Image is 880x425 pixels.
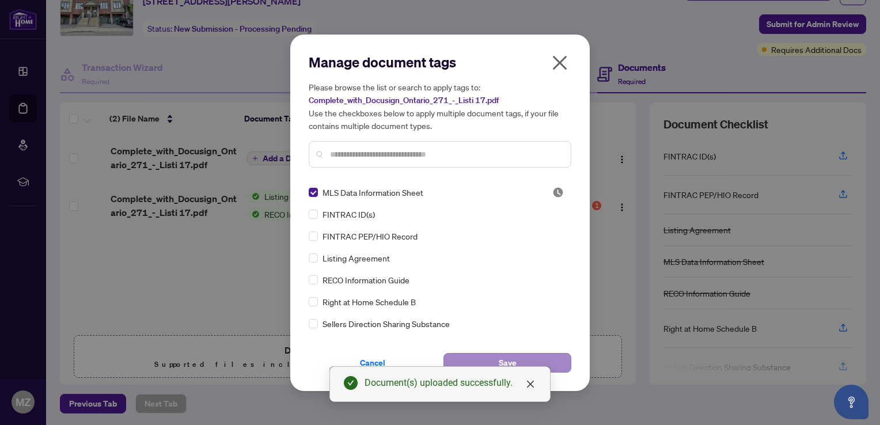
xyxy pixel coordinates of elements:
[552,187,564,198] span: Pending Review
[524,378,537,390] a: Close
[551,54,569,72] span: close
[323,274,409,286] span: RECO Information Guide
[309,95,499,105] span: Complete_with_Docusign_Ontario_271_-_Listi 17.pdf
[499,354,517,372] span: Save
[360,354,385,372] span: Cancel
[323,208,375,221] span: FINTRAC ID(s)
[323,252,390,264] span: Listing Agreement
[344,376,358,390] span: check-circle
[526,380,535,389] span: close
[552,187,564,198] img: status
[323,230,418,242] span: FINTRAC PEP/HIO Record
[323,317,450,330] span: Sellers Direction Sharing Substance
[309,81,571,132] h5: Please browse the list or search to apply tags to: Use the checkboxes below to apply multiple doc...
[309,353,437,373] button: Cancel
[443,353,571,373] button: Save
[323,295,416,308] span: Right at Home Schedule B
[365,376,536,390] div: Document(s) uploaded successfully.
[309,53,571,71] h2: Manage document tags
[834,385,868,419] button: Open asap
[323,186,423,199] span: MLS Data Information Sheet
